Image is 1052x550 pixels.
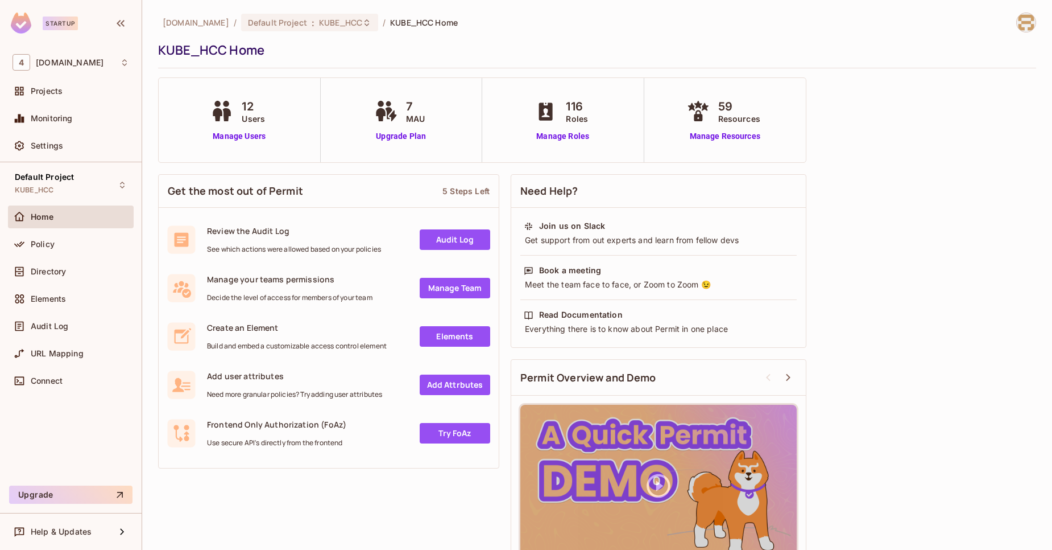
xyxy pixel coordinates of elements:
[31,376,63,385] span: Connect
[718,98,760,115] span: 59
[566,113,588,125] span: Roles
[31,294,66,303] span: Elements
[319,17,362,28] span: KUBE_HCC
[539,220,605,232] div: Join us on Slack
[11,13,31,34] img: SReyMgAAAABJRU5ErkJggg==
[520,371,656,385] span: Permit Overview and Demo
[43,17,78,30] div: Startup
[242,98,265,115] span: 12
[31,322,68,331] span: Audit Log
[539,265,601,276] div: Book a meeting
[524,323,793,335] div: Everything there is to know about Permit in one place
[31,212,54,221] span: Home
[208,130,271,142] a: Manage Users
[566,98,588,115] span: 116
[207,390,382,399] span: Need more granular policies? Try adding user attributes
[207,322,387,333] span: Create an Element
[207,225,381,236] span: Review the Audit Log
[520,184,578,198] span: Need Help?
[383,17,386,28] li: /
[420,278,490,298] a: Manage Team
[31,349,84,358] span: URL Mapping
[234,17,237,28] li: /
[15,173,74,182] span: Default Project
[420,423,490,444] a: Try FoAz
[158,42,1030,59] div: KUBE_HCC Home
[311,18,315,27] span: :
[207,419,346,430] span: Frontend Only Authorization (FoAz)
[532,130,594,142] a: Manage Roles
[31,87,63,96] span: Projects
[524,279,793,290] div: Meet the team face to face, or Zoom to Zoom 😉
[31,240,55,249] span: Policy
[420,375,490,395] a: Add Attrbutes
[36,58,103,67] span: Workspace: 46labs.com
[420,229,490,250] a: Audit Log
[242,113,265,125] span: Users
[684,130,766,142] a: Manage Resources
[9,486,132,504] button: Upgrade
[248,17,307,28] span: Default Project
[442,186,490,196] div: 5 Steps Left
[420,326,490,347] a: Elements
[524,235,793,246] div: Get support from out experts and learn from fellow devs
[718,113,760,125] span: Resources
[31,527,92,536] span: Help & Updates
[207,274,372,285] span: Manage your teams permissions
[406,98,425,115] span: 7
[390,17,458,28] span: KUBE_HCC Home
[207,342,387,351] span: Build and embed a customizable access control element
[31,267,66,276] span: Directory
[168,184,303,198] span: Get the most out of Permit
[539,309,623,321] div: Read Documentation
[13,54,30,71] span: 4
[372,130,430,142] a: Upgrade Plan
[31,141,63,150] span: Settings
[207,293,372,302] span: Decide the level of access for members of your team
[207,438,346,448] span: Use secure API's directly from the frontend
[1017,13,1036,32] img: ali.sheikh@46labs.com
[207,245,381,254] span: See which actions were allowed based on your policies
[207,371,382,381] span: Add user attributes
[31,114,73,123] span: Monitoring
[406,113,425,125] span: MAU
[163,17,229,28] span: the active workspace
[15,186,53,195] span: KUBE_HCC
